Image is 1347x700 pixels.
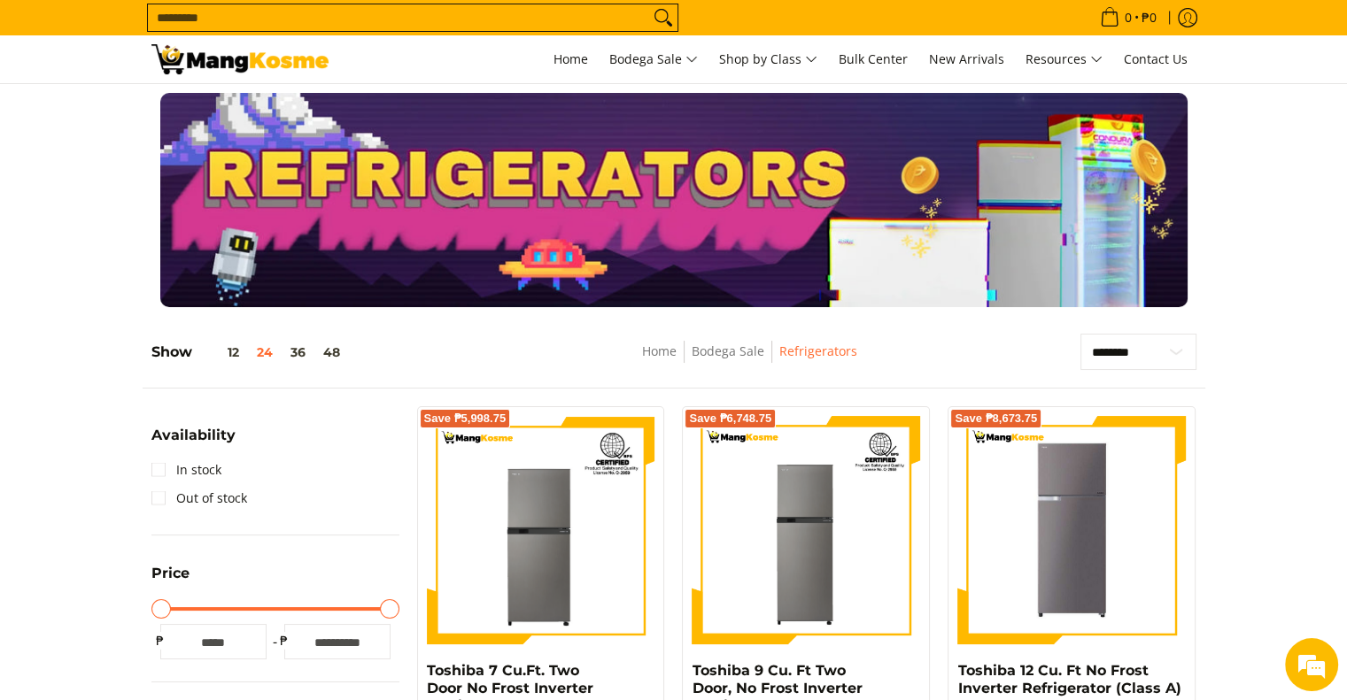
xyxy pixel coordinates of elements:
[692,342,764,359] a: Bodega Sale
[600,35,707,83] a: Bodega Sale
[719,49,817,71] span: Shop by Class
[1139,12,1159,24] span: ₱0
[1115,35,1196,83] a: Contact Us
[957,662,1181,696] a: Toshiba 12 Cu. Ft No Frost Inverter Refrigerator (Class A)
[9,483,337,545] textarea: Type your message and hit 'Enter'
[966,416,1177,644] img: Toshiba 12 Cu. Ft No Frost Inverter Refrigerator (Class A)
[92,99,298,122] div: Chat with us now
[649,4,677,31] button: Search
[275,632,293,650] span: ₱
[151,484,247,512] a: Out of stock
[609,49,698,71] span: Bodega Sale
[151,44,329,74] img: Bodega Sale Refrigerator l Mang Kosme: Home Appliances Warehouse Sale | Page 2
[955,413,1037,424] span: Save ₱8,673.75
[314,345,349,359] button: 48
[192,345,248,359] button: 12
[545,35,597,83] a: Home
[1095,8,1162,27] span: •
[151,343,349,361] h5: Show
[710,35,826,83] a: Shop by Class
[290,9,333,51] div: Minimize live chat window
[692,416,920,644] img: Toshiba 9 Cu. Ft Two Door, No Frost Inverter Refrigerator (Class A)
[151,632,169,650] span: ₱
[1122,12,1134,24] span: 0
[427,416,655,644] img: Toshiba 7 Cu.Ft. Two Door No Frost Inverter Refrigerator (Class A)
[151,428,236,442] span: Availability
[248,345,282,359] button: 24
[1124,50,1188,67] span: Contact Us
[642,342,677,359] a: Home
[839,50,908,67] span: Bulk Center
[517,341,981,381] nav: Breadcrumbs
[689,413,771,424] span: Save ₱6,748.75
[554,50,588,67] span: Home
[346,35,1196,83] nav: Main Menu
[830,35,917,83] a: Bulk Center
[424,413,507,424] span: Save ₱5,998.75
[151,566,190,594] summary: Open
[151,566,190,581] span: Price
[103,223,244,402] span: We're online!
[151,456,221,484] a: In stock
[779,342,857,359] a: Refrigerators
[282,345,314,359] button: 36
[1026,49,1103,71] span: Resources
[1017,35,1111,83] a: Resources
[929,50,1004,67] span: New Arrivals
[920,35,1013,83] a: New Arrivals
[151,428,236,456] summary: Open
